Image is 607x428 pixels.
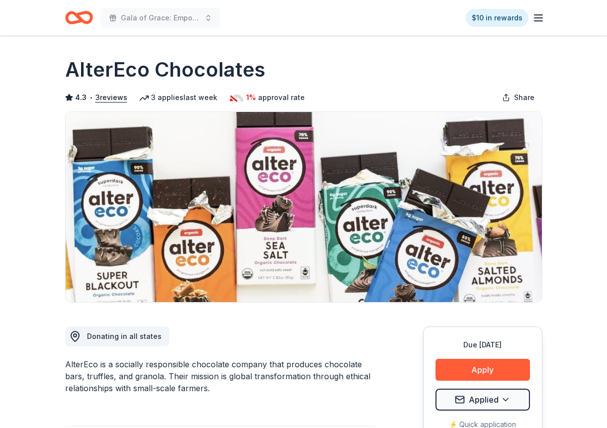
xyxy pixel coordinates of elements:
span: Share [514,92,534,104]
span: 4.3 [75,92,87,104]
span: Donating in all states [87,332,162,340]
button: Applied [435,389,530,411]
img: Image for AlterEco Chocolates [66,112,542,302]
span: 1% [246,92,256,104]
button: Apply [435,359,530,381]
button: Share [494,88,542,107]
span: • [89,94,92,102]
a: Home [65,6,93,29]
span: approval rate [258,92,305,104]
div: AlterEco is a socially responsible chocolate company that produces chocolate bars, truffles, and ... [65,358,375,394]
a: $10 in rewards [466,9,528,27]
h1: AlterEco Chocolates [65,56,265,84]
button: 3reviews [95,92,127,104]
span: Gala of Grace: Empowering Futures for El Porvenir [121,12,200,24]
button: Gala of Grace: Empowering Futures for El Porvenir [101,8,220,28]
div: Due [DATE] [435,339,530,351]
div: 3 applies last week [139,92,217,104]
span: Applied [469,393,499,406]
